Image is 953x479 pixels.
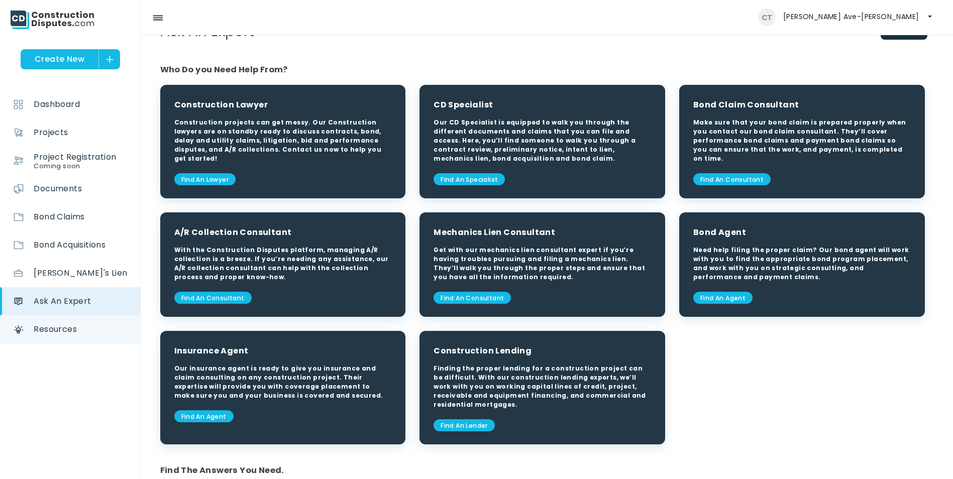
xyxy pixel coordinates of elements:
[34,143,116,171] p: Project Registration
[174,118,392,163] p: Construction projects can get messy. Our Construction lawyers are on standby ready to discuss con...
[174,226,392,238] p: A/R Collection Consultant
[434,118,651,163] p: Our CD Specialist is equipped to walk you through the different documents and claims that you can...
[34,259,127,287] span: [PERSON_NAME]'s Lien
[14,315,141,343] a: Resources
[174,99,392,111] p: Construction Lawyer
[160,65,933,75] h5: Who Do you Need Help From?
[34,315,77,343] span: Resources
[174,246,392,282] p: With the Construction Disputes platform, managing A/R collection is a breeze. If you’re needing a...
[434,246,651,282] p: Get with our mechanics lien consultant expert if you’re having troubles pursuing and filing a mec...
[34,231,105,259] span: Bond Acquisitions
[34,118,68,147] span: Projects
[434,345,651,357] p: Construction Lending
[14,287,141,315] a: Ask An Expert
[174,364,392,400] p: Our insurance agent is ready to give you insurance and claim consulting on any construction proje...
[783,12,919,22] span: [PERSON_NAME] Ave-[PERSON_NAME]
[903,431,953,479] iframe: Chat Widget
[434,292,511,304] span: Find An Consultant
[11,11,94,29] img: CD-logo-dark.svg
[34,90,80,118] span: Dashboard
[693,292,753,304] span: Find An Agent
[434,173,505,185] span: Find An Specialist
[174,173,236,185] span: Find An Lawyer
[34,152,80,180] small: Coming soon
[14,175,141,203] a: Documents
[160,23,255,40] h1: Ask An Expert
[34,287,91,315] span: Ask An Expert
[434,99,651,111] p: CD Specialist
[14,90,141,118] a: Dashboard
[34,175,82,203] span: Documents
[693,118,911,163] p: Make sure that your bond claim is prepared properly when you contact our bond claim consultant. T...
[174,410,234,422] span: Find An Agent
[693,226,911,238] p: Bond Agent
[34,203,84,231] span: Bond Claims
[14,231,141,259] a: Bond Acquisitions
[14,203,141,231] a: Bond Claims
[434,419,495,431] span: Find An Lender
[434,364,651,409] p: Finding the proper lending for a construction project can be difficult. With our construction len...
[434,226,651,238] p: Mechanics Lien Consultant
[693,99,911,111] p: Bond Claim Consultant
[14,118,141,147] a: Projects
[693,246,911,282] p: Need help filing the proper claim? Our bond agent will work with you to find the appropriate bond...
[693,173,771,185] span: Find An Consultant
[14,259,141,287] a: [PERSON_NAME]'s Lien
[174,345,392,357] p: Insurance Agent
[160,465,933,475] h5: Find The Answers You Need.
[174,292,252,304] span: Find An Consultant
[21,49,99,69] span: Create New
